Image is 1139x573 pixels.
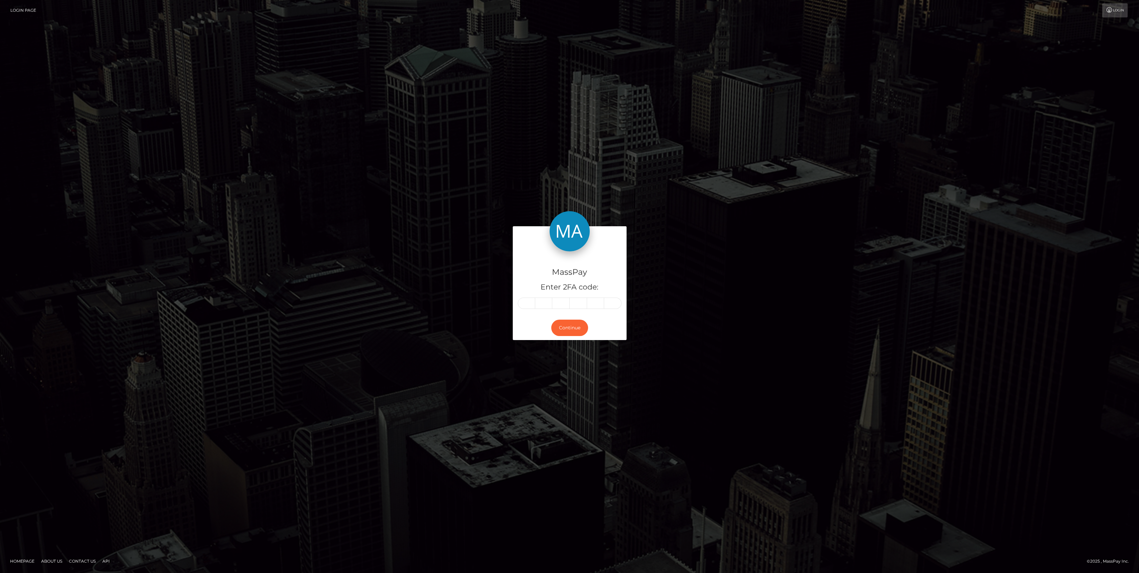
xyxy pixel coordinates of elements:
a: Contact Us [66,556,98,566]
h4: MassPay [518,266,622,278]
h5: Enter 2FA code: [518,282,622,293]
a: About Us [38,556,65,566]
img: MassPay [550,211,590,251]
a: Homepage [7,556,37,566]
div: © 2025 , MassPay Inc. [1087,558,1134,565]
a: Login Page [10,3,36,17]
a: Login [1102,3,1128,17]
a: API [100,556,112,566]
button: Continue [551,320,588,336]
